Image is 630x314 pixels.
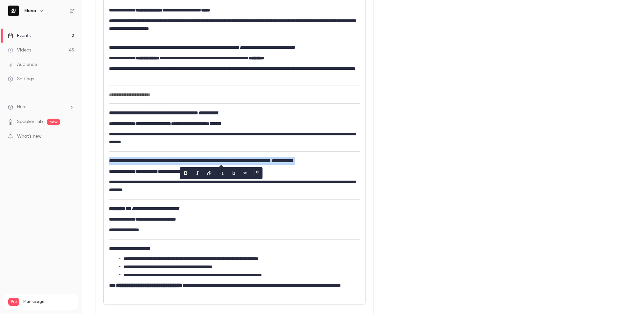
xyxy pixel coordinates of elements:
button: link [204,168,215,178]
button: blockquote [251,168,262,178]
span: new [47,119,60,125]
span: What's new [17,133,42,140]
button: italic [192,168,203,178]
iframe: Noticeable Trigger [66,134,74,140]
div: Settings [8,76,34,82]
span: Help [17,104,27,110]
li: help-dropdown-opener [8,104,74,110]
div: Audience [8,61,37,68]
div: Events [8,32,31,39]
span: Plan usage [23,299,74,304]
h6: Elevo [24,8,36,14]
img: Elevo [8,6,19,16]
span: Pro [8,298,19,306]
button: bold [180,168,191,178]
a: SpeakerHub [17,118,43,125]
div: Videos [8,47,31,53]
